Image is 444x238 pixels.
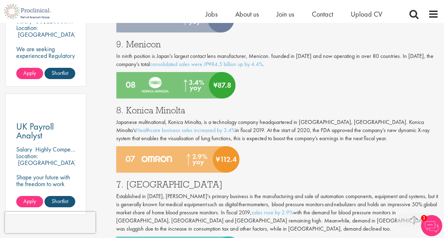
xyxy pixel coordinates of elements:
a: Join us [277,10,294,19]
p: [GEOGRAPHIC_DATA], [GEOGRAPHIC_DATA] [16,159,78,173]
a: Apply [16,68,43,79]
a: Jobs [206,10,218,19]
p: Shape your future with the freedom to work where you thrive! Join our client in a hybrid role tha... [16,174,75,207]
p: [GEOGRAPHIC_DATA], [GEOGRAPHIC_DATA] [16,30,78,45]
span: Location: [16,152,38,160]
a: Upload CV [351,10,382,19]
p: Japanese multinational, Konica Minolta, is a technology company headquartered in [GEOGRAPHIC_DATA... [116,118,439,143]
img: Chatbot [421,215,442,236]
span: UK Payroll Analyst [16,120,54,141]
span: Salary [16,145,32,153]
a: About us [235,10,259,19]
a: UK Payroll Analyst [16,122,75,140]
p: Highly Competitive [35,145,82,153]
a: Contact [312,10,333,19]
a: Shortlist [45,196,75,207]
span: Apply [23,197,36,205]
span: Apply [23,69,36,77]
span: 1 [421,215,427,221]
p: In ninth position is Japan's largest contact lens manufacturer, Menicon. founded in [DATE] and no... [116,52,439,69]
a: sales rose by 2.9% [251,209,293,216]
a: Apply [16,196,43,207]
p: Established in [DATE], [PERSON_NAME]'s primary business is the manufacturing and sale of automati... [116,192,439,233]
p: We are seeking experienced Regulatory Medical Writers to join our client, a dynamic and growing b... [16,46,75,86]
h3: 8. Konica Minolta [116,106,439,115]
h3: 7. [GEOGRAPHIC_DATA] [116,180,439,189]
a: Healthcare business sales increased by 3.4% [136,126,235,134]
span: Location: [16,24,38,32]
iframe: reCAPTCHA [5,212,95,233]
a: Shortlist [45,68,75,79]
a: consolidated sales were JP¥84.5 billion up by 4.4% [150,60,263,68]
h3: 9. Menicon [116,40,439,49]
